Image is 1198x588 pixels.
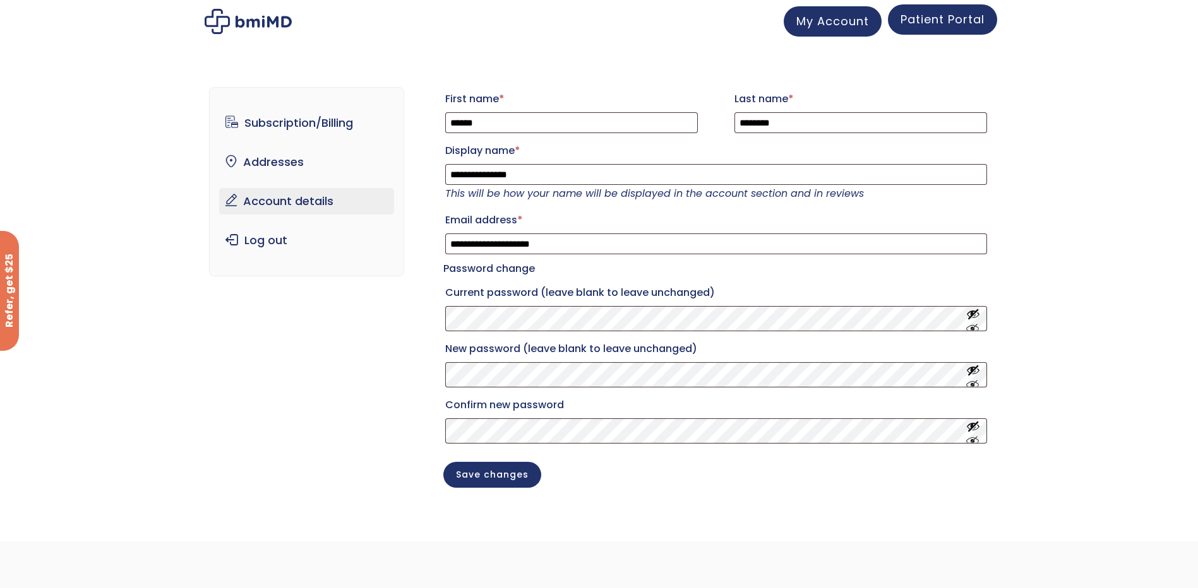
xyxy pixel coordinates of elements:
img: My account [205,9,292,34]
em: This will be how your name will be displayed in the account section and in reviews [445,186,864,201]
label: Display name [445,141,987,161]
button: Save changes [443,462,541,488]
span: Patient Portal [901,11,985,27]
label: New password (leave blank to leave unchanged) [445,339,987,359]
legend: Password change [443,260,535,278]
a: Log out [219,227,394,254]
label: First name [445,89,698,109]
a: Addresses [219,149,394,175]
a: Subscription/Billing [219,110,394,136]
button: Show password [966,307,980,331]
a: Patient Portal [888,4,997,35]
button: Show password [966,420,980,443]
label: Last name [734,89,987,109]
label: Email address [445,210,987,230]
label: Confirm new password [445,395,987,415]
nav: Account pages [209,87,404,276]
label: Current password (leave blank to leave unchanged) [445,283,987,303]
button: Show password [966,363,980,387]
a: Account details [219,188,394,215]
a: My Account [784,6,882,37]
span: My Account [796,13,869,29]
